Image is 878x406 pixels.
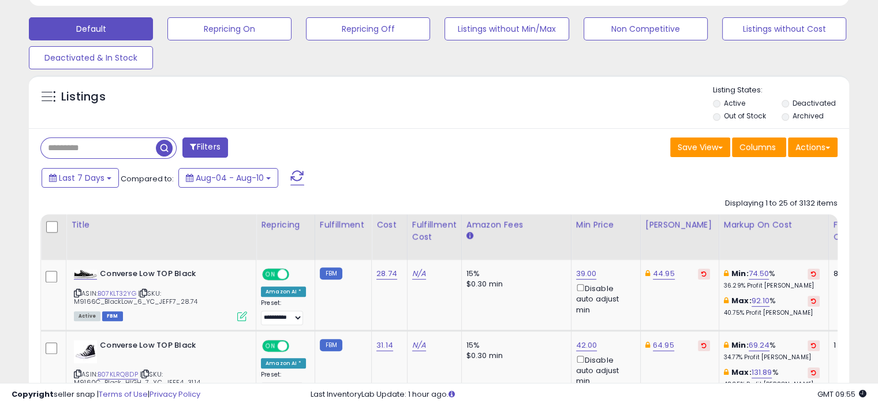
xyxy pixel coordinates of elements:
[98,289,136,299] a: B07KLT32YG
[749,268,769,280] a: 74.50
[182,137,227,158] button: Filters
[724,98,745,108] label: Active
[466,231,473,241] small: Amazon Fees.
[576,340,597,351] a: 42.00
[263,270,278,280] span: ON
[376,219,402,231] div: Cost
[74,311,100,321] span: All listings currently available for purchase on Amazon
[834,219,873,243] div: Fulfillable Quantity
[788,137,838,157] button: Actions
[576,353,632,387] div: Disable auto adjust min
[376,268,397,280] a: 28.74
[98,370,138,379] a: B07KLRQ8DP
[645,219,714,231] div: [PERSON_NAME]
[732,137,786,157] button: Columns
[731,340,749,351] b: Min:
[724,353,820,362] p: 34.77% Profit [PERSON_NAME]
[834,269,869,279] div: 80
[59,172,104,184] span: Last 7 Days
[196,172,264,184] span: Aug-04 - Aug-10
[42,168,119,188] button: Last 7 Days
[100,269,240,282] b: Converse Low TOP Black
[29,17,153,40] button: Default
[71,219,251,231] div: Title
[724,309,820,317] p: 40.75% Profit [PERSON_NAME]
[576,219,636,231] div: Min Price
[29,46,153,69] button: Deactivated & In Stock
[817,389,866,400] span: 2025-08-18 09:55 GMT
[731,268,749,279] b: Min:
[444,17,569,40] button: Listings without Min/Max
[178,168,278,188] button: Aug-04 - Aug-10
[61,89,106,105] h5: Listings
[74,270,97,278] img: 31EBBVwkAtL._SL40_.jpg
[261,299,306,325] div: Preset:
[74,340,247,401] div: ASIN:
[724,340,820,362] div: %
[725,198,838,209] div: Displaying 1 to 25 of 3132 items
[466,340,562,351] div: 15%
[722,17,846,40] button: Listings without Cost
[261,371,306,397] div: Preset:
[74,269,247,319] div: ASIN:
[670,137,730,157] button: Save View
[752,367,772,378] a: 131.89
[306,17,430,40] button: Repricing Off
[584,17,708,40] button: Non Competitive
[749,340,770,351] a: 69.24
[261,219,310,231] div: Repricing
[653,340,674,351] a: 64.95
[724,219,824,231] div: Markup on Cost
[320,219,367,231] div: Fulfillment
[287,341,306,351] span: OFF
[724,269,820,290] div: %
[466,351,562,361] div: $0.30 min
[713,85,849,96] p: Listing States:
[834,340,869,351] div: 1
[320,267,342,280] small: FBM
[261,358,306,368] div: Amazon AI *
[263,341,278,351] span: ON
[576,268,597,280] a: 39.00
[576,282,632,315] div: Disable auto adjust min
[12,389,54,400] strong: Copyright
[167,17,292,40] button: Repricing On
[261,286,306,297] div: Amazon AI *
[466,219,566,231] div: Amazon Fees
[100,340,240,354] b: Converse Low TOP Black
[99,389,148,400] a: Terms of Use
[74,289,197,306] span: | SKU: M9166C_BlackLow_6_YC_JEFF7_28.74
[287,270,306,280] span: OFF
[121,173,174,184] span: Compared to:
[102,311,123,321] span: FBM
[466,279,562,289] div: $0.30 min
[731,295,752,306] b: Max:
[74,340,97,363] img: 318F+SCpJSL._SL40_.jpg
[752,295,770,307] a: 92.10
[653,268,675,280] a: 44.95
[12,389,200,400] div: seller snap | |
[724,296,820,317] div: %
[724,111,766,121] label: Out of Stock
[739,141,776,153] span: Columns
[376,340,393,351] a: 31.14
[150,389,200,400] a: Privacy Policy
[412,340,426,351] a: N/A
[412,219,457,243] div: Fulfillment Cost
[724,367,820,389] div: %
[466,269,562,279] div: 15%
[724,282,820,290] p: 36.29% Profit [PERSON_NAME]
[792,98,835,108] label: Deactivated
[412,268,426,280] a: N/A
[792,111,823,121] label: Archived
[719,214,828,260] th: The percentage added to the cost of goods (COGS) that forms the calculator for Min & Max prices.
[731,367,752,378] b: Max:
[320,339,342,351] small: FBM
[311,389,866,400] div: Last InventoryLab Update: 1 hour ago.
